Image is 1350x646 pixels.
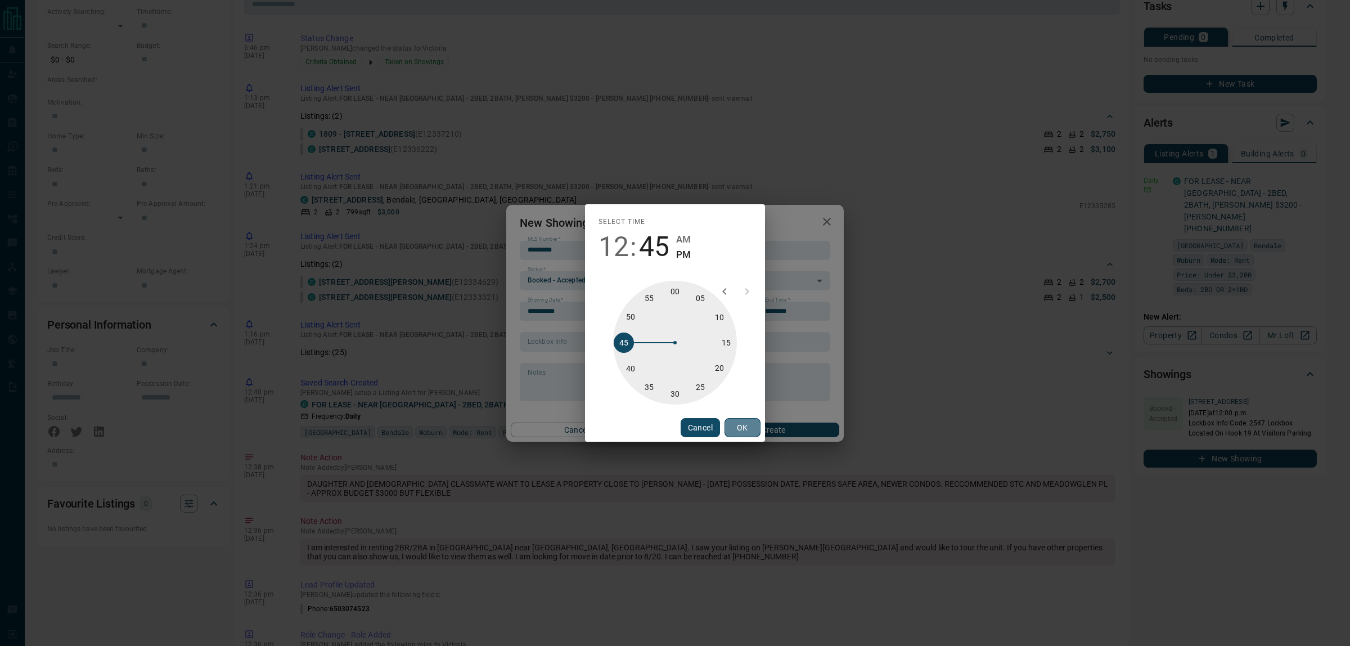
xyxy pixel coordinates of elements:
button: Cancel [681,418,720,437]
button: OK [724,418,760,437]
span: Select time [598,213,645,231]
button: AM [676,232,691,247]
button: 12 [598,231,629,263]
button: open previous view [713,280,736,303]
button: 45 [639,231,669,263]
button: PM [676,247,691,262]
span: : [630,231,637,263]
